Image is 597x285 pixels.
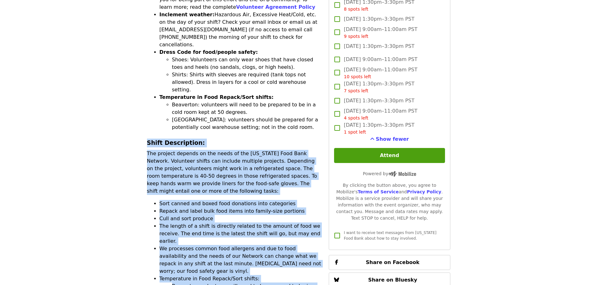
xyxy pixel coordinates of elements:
li: Sort canned and boxed food donations into categories [160,200,322,207]
span: 9 spots left [344,34,368,39]
span: Share on Bluesky [368,277,417,283]
span: 7 spots left [344,88,368,93]
span: Powered by [363,171,416,176]
a: Volunteer Agreement Policy [236,4,315,10]
span: [DATE] 9:00am–11:00am PST [344,66,417,80]
span: Show fewer [376,136,409,142]
span: [DATE] 1:30pm–3:30pm PST [344,97,414,104]
li: The length of a shift is directly related to the amount of food we receive. The end time is the l... [160,222,322,245]
span: 1 spot left [344,130,366,135]
span: Share on Facebook [366,259,419,265]
span: [DATE] 1:30pm–3:30pm PST [344,80,414,94]
li: Beaverton: volunteers will need to be prepared to be in a cold room kept at 50 degrees. [172,101,322,116]
span: [DATE] 9:00am–11:00am PST [344,56,417,63]
div: By clicking the button above, you agree to Mobilize's and . Mobilize is a service provider and wi... [334,182,445,221]
img: Powered by Mobilize [388,171,416,177]
button: See more timeslots [370,135,409,143]
span: [DATE] 1:30pm–3:30pm PST [344,121,414,135]
p: The project depends on the needs of the [US_STATE] Food Bank Network. Volunteer shifts can includ... [147,150,322,195]
span: 8 spots left [344,7,368,12]
strong: Shift Description: [147,140,205,146]
span: [DATE] 9:00am–11:00am PST [344,26,417,40]
span: 4 spots left [344,115,368,120]
a: Terms of Service [358,189,399,194]
li: We processes common food allergens and due to food availability and the needs of our Network can ... [160,245,322,275]
span: [DATE] 1:30pm–3:30pm PST [344,15,414,23]
strong: Dress Code for food/people safety: [160,49,258,55]
strong: Temperature in Food Repack/Sort shifts: [160,94,274,100]
li: Hazardous Air, Excessive Heat/Cold, etc. on the day of your shift? Check your email inbox or emai... [160,11,322,48]
strong: Inclement weather: [160,12,215,18]
a: Privacy Policy [407,189,441,194]
span: [DATE] 1:30pm–3:30pm PST [344,43,414,50]
li: Shoes: Volunteers can only wear shoes that have closed toes and heels (no sandals, clogs, or high... [172,56,322,71]
button: Share on Facebook [329,255,450,270]
span: [DATE] 9:00am–11:00am PST [344,107,417,121]
span: 10 spots left [344,74,371,79]
li: [GEOGRAPHIC_DATA]: volunteers should be prepared for a potentially cool warehouse setting; not in... [172,116,322,131]
li: Cull and sort produce [160,215,322,222]
button: Attend [334,148,445,163]
li: Shirts: Shirts with sleeves are required (tank tops not allowed). Dress in layers for a cool or c... [172,71,322,94]
li: Repack and label bulk food items into family-size portions [160,207,322,215]
span: I want to receive text messages from [US_STATE] Food Bank about how to stay involved. [344,231,436,241]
